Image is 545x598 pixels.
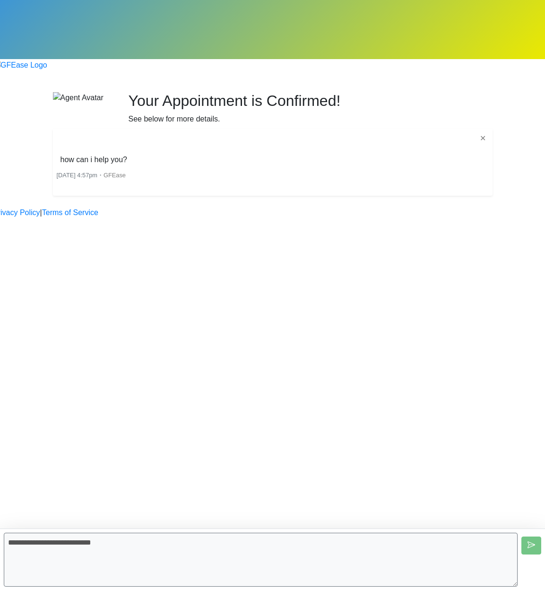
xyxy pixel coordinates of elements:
span: GFEase [104,172,126,179]
img: Agent Avatar [53,92,104,104]
button: ✕ [477,132,489,145]
span: [DATE] 4:57pm [57,172,98,179]
div: See below for more details. [129,113,493,125]
h2: Your Appointment is Confirmed! [129,92,493,110]
a: Terms of Service [42,207,98,218]
small: ・ [57,172,126,179]
a: | [40,207,42,218]
li: how can i help you? [57,152,131,167]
